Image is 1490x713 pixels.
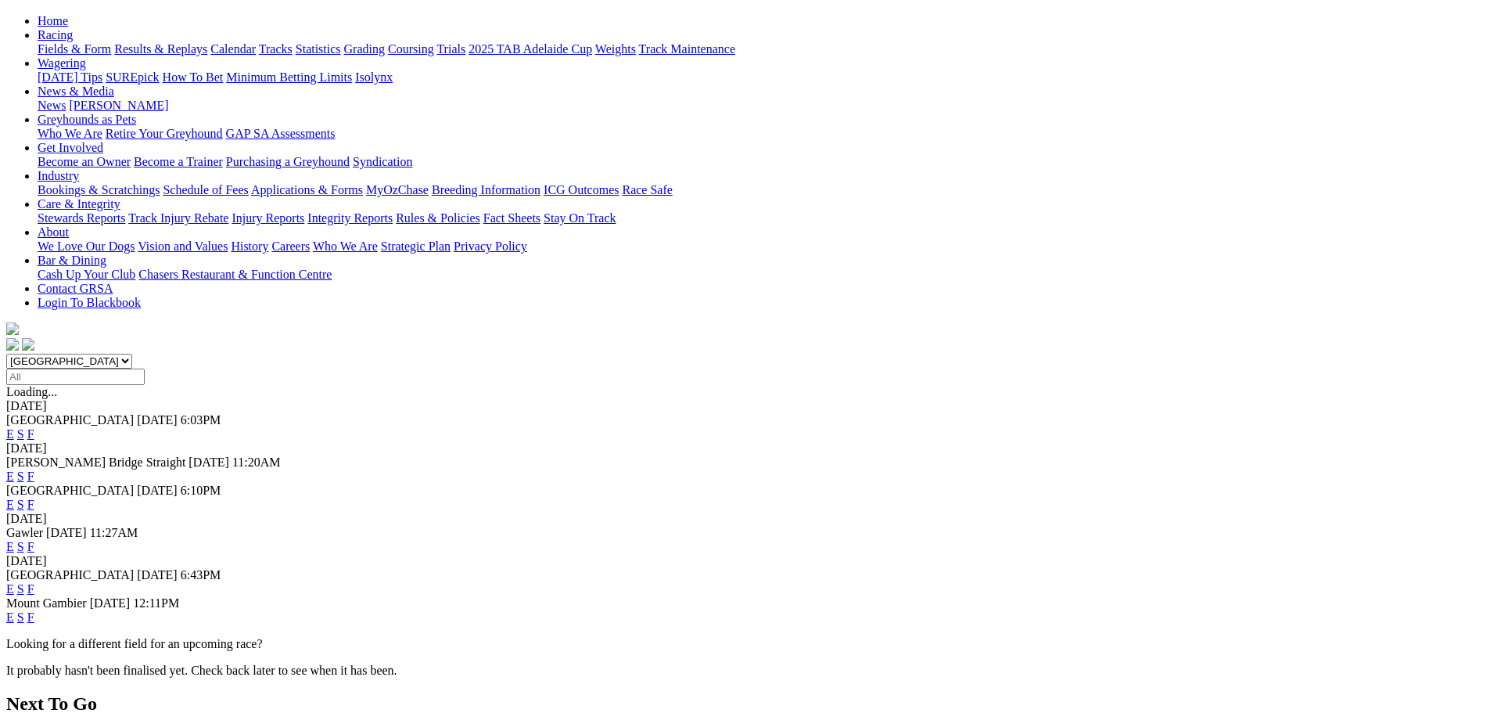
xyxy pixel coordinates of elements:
a: S [17,427,24,441]
a: Track Injury Rebate [128,211,228,225]
span: Mount Gambier [6,596,87,610]
span: [DATE] [137,568,178,582]
span: 12:11PM [133,596,179,610]
a: Login To Blackbook [38,296,141,309]
span: [GEOGRAPHIC_DATA] [6,568,134,582]
input: Select date [6,369,145,385]
span: 11:20AM [232,456,281,469]
div: [DATE] [6,399,1484,413]
a: Breeding Information [432,183,540,196]
a: Race Safe [622,183,672,196]
a: News & Media [38,85,114,98]
a: Bookings & Scratchings [38,183,160,196]
a: Purchasing a Greyhound [226,155,350,168]
a: Minimum Betting Limits [226,70,352,84]
span: Loading... [6,385,57,398]
a: Bar & Dining [38,254,106,267]
div: News & Media [38,99,1484,113]
span: [DATE] [137,413,178,427]
span: 6:43PM [181,568,221,582]
a: Greyhounds as Pets [38,113,136,126]
a: Coursing [388,42,434,56]
a: Become a Trainer [134,155,223,168]
img: logo-grsa-white.png [6,322,19,335]
span: [GEOGRAPHIC_DATA] [6,484,134,497]
a: MyOzChase [366,183,429,196]
a: E [6,540,14,553]
a: Schedule of Fees [163,183,248,196]
a: Trials [436,42,465,56]
img: facebook.svg [6,338,19,351]
a: E [6,610,14,624]
a: Chasers Restaurant & Function Centre [138,268,332,281]
a: Statistics [296,42,341,56]
a: History [231,239,268,253]
a: Industry [38,169,79,182]
a: Applications & Forms [251,183,363,196]
partial: It probably hasn't been finalised yet. Check back later to see when it has been. [6,664,397,677]
span: [DATE] [46,526,87,539]
a: Fact Sheets [483,211,540,225]
a: [DATE] Tips [38,70,102,84]
a: Racing [38,28,73,41]
a: Weights [595,42,636,56]
a: Become an Owner [38,155,131,168]
a: Get Involved [38,141,103,154]
span: 6:10PM [181,484,221,497]
a: F [27,470,34,483]
a: Stay On Track [544,211,616,225]
a: News [38,99,66,112]
a: About [38,225,69,239]
div: Bar & Dining [38,268,1484,282]
a: Track Maintenance [639,42,735,56]
span: Gawler [6,526,43,539]
a: E [6,470,14,483]
img: twitter.svg [22,338,34,351]
a: Privacy Policy [454,239,527,253]
a: Vision and Values [138,239,228,253]
div: [DATE] [6,512,1484,526]
a: We Love Our Dogs [38,239,135,253]
a: F [27,610,34,624]
a: Fields & Form [38,42,111,56]
a: Stewards Reports [38,211,125,225]
span: [DATE] [188,456,229,469]
div: Wagering [38,70,1484,85]
div: Greyhounds as Pets [38,127,1484,141]
a: F [27,540,34,553]
a: S [17,610,24,624]
a: E [6,582,14,596]
a: Syndication [353,155,412,168]
a: SUREpick [106,70,159,84]
a: F [27,498,34,511]
span: [DATE] [137,484,178,497]
a: 2025 TAB Adelaide Cup [469,42,592,56]
a: E [6,427,14,441]
div: Industry [38,183,1484,197]
a: S [17,540,24,553]
a: Who We Are [313,239,378,253]
a: S [17,498,24,511]
a: S [17,470,24,483]
a: Cash Up Your Club [38,268,135,281]
a: Integrity Reports [307,211,393,225]
a: Home [38,14,68,27]
p: Looking for a different field for an upcoming race? [6,637,1484,651]
span: 11:27AM [90,526,138,539]
a: Rules & Policies [396,211,480,225]
div: [DATE] [6,554,1484,568]
a: Retire Your Greyhound [106,127,223,140]
div: [DATE] [6,441,1484,456]
a: Who We Are [38,127,102,140]
a: How To Bet [163,70,224,84]
a: Wagering [38,56,86,70]
a: Contact GRSA [38,282,113,295]
a: GAP SA Assessments [226,127,336,140]
span: [PERSON_NAME] Bridge Straight [6,456,185,469]
a: Isolynx [355,70,393,84]
a: [PERSON_NAME] [69,99,168,112]
a: F [27,582,34,596]
a: Careers [271,239,310,253]
a: Results & Replays [114,42,207,56]
span: 6:03PM [181,413,221,427]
